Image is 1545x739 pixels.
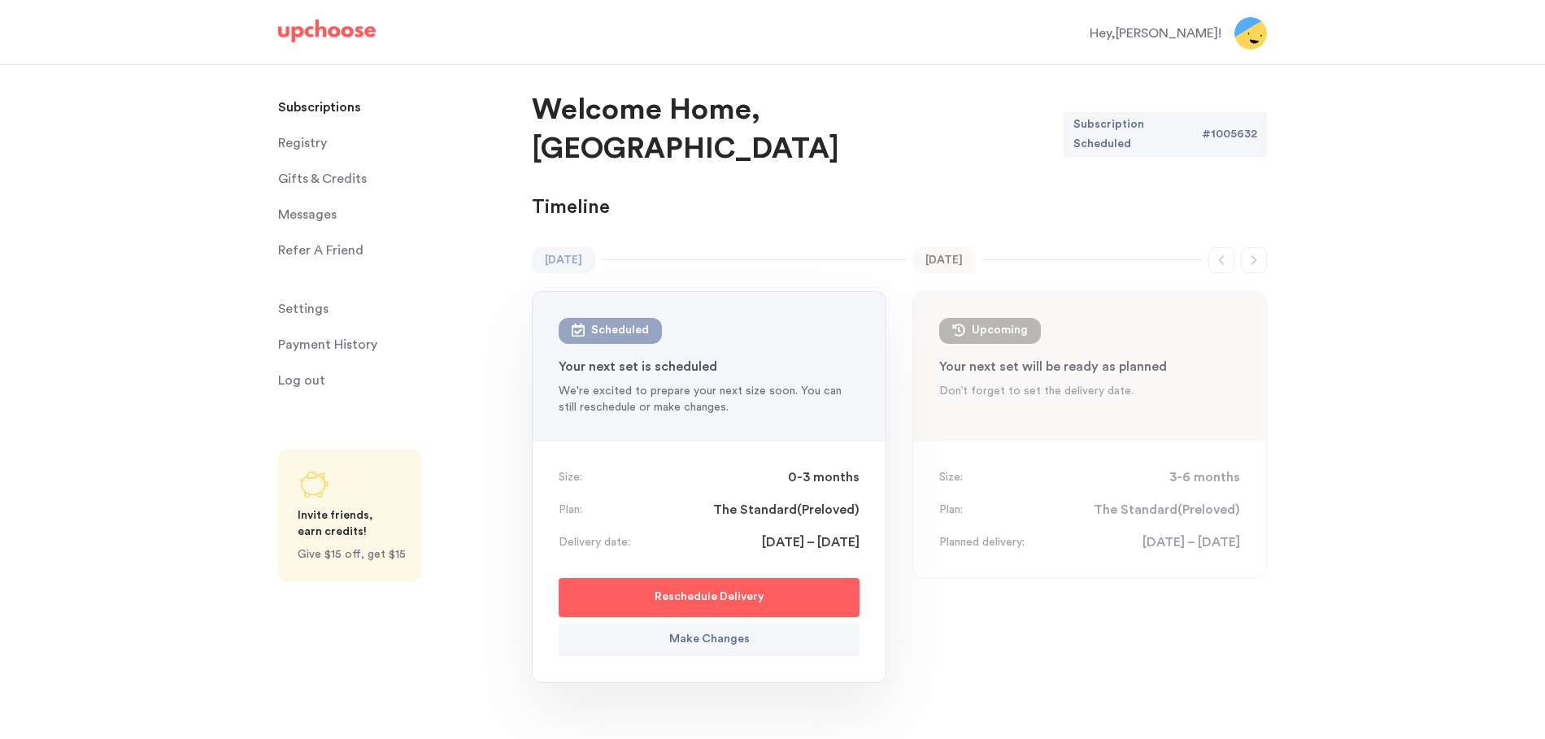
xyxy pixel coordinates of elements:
[1169,467,1240,487] span: 3-6 months
[788,467,860,487] span: 0-3 months
[532,195,610,221] p: Timeline
[278,234,363,267] p: Refer A Friend
[559,502,582,518] p: Plan:
[278,91,361,124] p: Subscriptions
[278,293,329,325] span: Settings
[939,383,1240,399] p: Don’t forget to set the delivery date.
[939,357,1240,376] p: Your next set will be ready as planned
[278,198,337,231] span: Messages
[278,20,376,42] img: UpChoose
[939,502,963,518] p: Plan:
[1090,24,1221,43] div: Hey, [PERSON_NAME] !
[278,364,512,397] a: Log out
[559,469,582,485] p: Size:
[559,624,860,656] button: Make Changes
[939,469,963,485] p: Size:
[559,357,860,376] p: Your next set is scheduled
[912,247,976,273] time: [DATE]
[278,198,512,231] a: Messages
[278,328,512,361] a: Payment History
[1142,533,1240,552] span: [DATE] – [DATE]
[1064,112,1202,158] div: Subscription Scheduled
[559,383,860,415] p: We're excited to prepare your next size soon. You can still reschedule or make changes.
[532,91,1064,169] p: Welcome Home, [GEOGRAPHIC_DATA]
[278,20,376,50] a: UpChoose
[559,534,630,550] p: Delivery date:
[278,293,512,325] a: Settings
[762,533,860,552] span: [DATE] – [DATE]
[713,500,860,519] span: The Standard ( Preloved )
[669,630,750,650] p: Make Changes
[1202,112,1267,158] div: # 1005632
[972,321,1028,341] div: Upcoming
[559,578,860,617] button: Reschedule Delivery
[939,534,1025,550] p: Planned delivery:
[278,163,367,195] span: Gifts & Credits
[278,328,377,361] p: Payment History
[278,234,512,267] a: Refer A Friend
[532,247,595,273] time: [DATE]
[278,163,512,195] a: Gifts & Credits
[278,91,512,124] a: Subscriptions
[278,127,327,159] span: Registry
[1094,500,1240,519] span: The Standard ( Preloved )
[278,127,512,159] a: Registry
[278,449,421,582] a: Share UpChoose
[278,364,325,397] span: Log out
[591,321,649,341] div: Scheduled
[655,588,764,607] p: Reschedule Delivery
